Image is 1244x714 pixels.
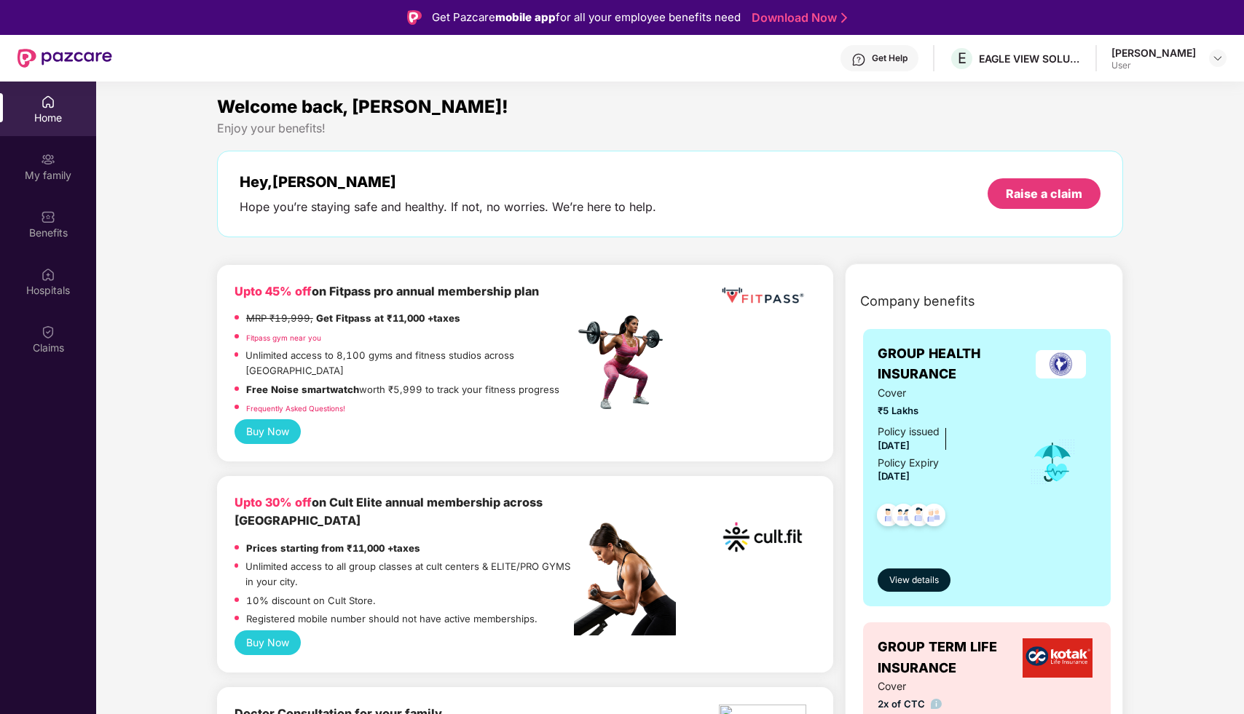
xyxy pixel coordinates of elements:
strong: mobile app [495,10,556,24]
img: svg+xml;base64,PHN2ZyB4bWxucz0iaHR0cDovL3d3dy53My5vcmcvMjAwMC9zdmciIHdpZHRoPSI0OC45NDMiIGhlaWdodD... [916,499,952,535]
div: Enjoy your benefits! [217,121,1123,136]
p: Unlimited access to 8,100 gyms and fitness studios across [GEOGRAPHIC_DATA] [245,348,573,378]
b: Upto 30% off [235,495,312,509]
del: MRP ₹19,999, [246,312,313,324]
img: fpp.png [574,312,676,413]
button: Buy Now [235,630,301,655]
img: svg+xml;base64,PHN2ZyBpZD0iSGVscC0zMngzMiIgeG1sbnM9Imh0dHA6Ly93d3cudzMub3JnLzIwMDAvc3ZnIiB3aWR0aD... [851,52,866,67]
button: View details [878,568,950,592]
span: Cover [878,678,1009,694]
div: Hey, [PERSON_NAME] [240,173,656,191]
a: Frequently Asked Questions! [246,404,345,413]
img: New Pazcare Logo [17,49,112,68]
b: Upto 45% off [235,284,312,298]
p: worth ₹5,999 to track your fitness progress [246,382,559,397]
div: Get Pazcare for all your employee benefits need [432,9,741,26]
span: E [958,49,967,67]
p: Registered mobile number should not have active memberships. [246,611,538,627]
img: svg+xml;base64,PHN2ZyB3aWR0aD0iMjAiIGhlaWdodD0iMjAiIHZpZXdCb3g9IjAgMCAyMCAyMCIgZmlsbD0ibm9uZSIgeG... [41,152,55,167]
div: [PERSON_NAME] [1111,46,1196,60]
div: User [1111,60,1196,71]
img: cult.png [719,493,806,581]
span: [DATE] [878,470,910,482]
strong: Free Noise smartwatch [246,384,359,395]
img: info [931,699,942,710]
a: Download Now [752,10,843,25]
p: Unlimited access to all group classes at cult centers & ELITE/PRO GYMS in your city. [245,559,574,589]
img: Stroke [841,10,847,25]
img: svg+xml;base64,PHN2ZyBpZD0iQ2xhaW0iIHhtbG5zPSJodHRwOi8vd3d3LnczLm9yZy8yMDAwL3N2ZyIgd2lkdGg9IjIwIi... [41,325,55,339]
button: Buy Now [235,419,301,444]
strong: Prices starting from ₹11,000 +taxes [246,542,420,554]
strong: Get Fitpass at ₹11,000 +taxes [316,312,460,324]
span: GROUP HEALTH INSURANCE [878,344,1025,385]
span: Welcome back, [PERSON_NAME]! [217,96,508,117]
img: svg+xml;base64,PHN2ZyBpZD0iRHJvcGRvd24tMzJ4MzIiIHhtbG5zPSJodHRwOi8vd3d3LnczLm9yZy8yMDAwL3N2ZyIgd2... [1212,52,1224,64]
img: svg+xml;base64,PHN2ZyB4bWxucz0iaHR0cDovL3d3dy53My5vcmcvMjAwMC9zdmciIHdpZHRoPSI0OC45MTUiIGhlaWdodD... [886,499,921,535]
div: Policy issued [878,424,940,440]
span: GROUP TERM LIFE INSURANCE [878,637,1019,678]
img: svg+xml;base64,PHN2ZyBpZD0iSG9zcGl0YWxzIiB4bWxucz0iaHR0cDovL3d3dy53My5vcmcvMjAwMC9zdmciIHdpZHRoPS... [41,267,55,282]
img: svg+xml;base64,PHN2ZyB4bWxucz0iaHR0cDovL3d3dy53My5vcmcvMjAwMC9zdmciIHdpZHRoPSI0OC45NDMiIGhlaWdodD... [870,499,906,535]
b: on Cult Elite annual membership across [GEOGRAPHIC_DATA] [235,495,543,528]
span: Company benefits [860,291,975,312]
img: pc2.png [574,523,676,635]
div: Hope you’re staying safe and healthy. If not, no worries. We’re here to help. [240,199,656,215]
img: Logo [407,10,422,25]
span: ₹5 Lakhs [878,403,1009,419]
span: View details [889,574,939,587]
img: insurerLogo [1036,350,1086,378]
img: insurerLogo [1023,638,1093,678]
a: Fitpass gym near you [246,333,321,342]
img: icon [1029,438,1076,486]
span: [DATE] [878,440,910,451]
div: Raise a claim [1006,186,1082,202]
b: on Fitpass pro annual membership plan [235,284,539,298]
span: Cover [878,385,1009,401]
span: 2x of CTC [878,697,1009,712]
div: EAGLE VIEW SOLUTIONS PRIVATE LIMITED [979,52,1081,66]
img: fppp.png [719,282,806,309]
img: svg+xml;base64,PHN2ZyBpZD0iSG9tZSIgeG1sbnM9Imh0dHA6Ly93d3cudzMub3JnLzIwMDAvc3ZnIiB3aWR0aD0iMjAiIG... [41,95,55,109]
div: Policy Expiry [878,455,939,471]
img: svg+xml;base64,PHN2ZyB4bWxucz0iaHR0cDovL3d3dy53My5vcmcvMjAwMC9zdmciIHdpZHRoPSI0OC45NDMiIGhlaWdodD... [901,499,937,535]
p: 10% discount on Cult Store. [246,593,376,608]
div: Get Help [872,52,908,64]
img: svg+xml;base64,PHN2ZyBpZD0iQmVuZWZpdHMiIHhtbG5zPSJodHRwOi8vd3d3LnczLm9yZy8yMDAwL3N2ZyIgd2lkdGg9Ij... [41,210,55,224]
